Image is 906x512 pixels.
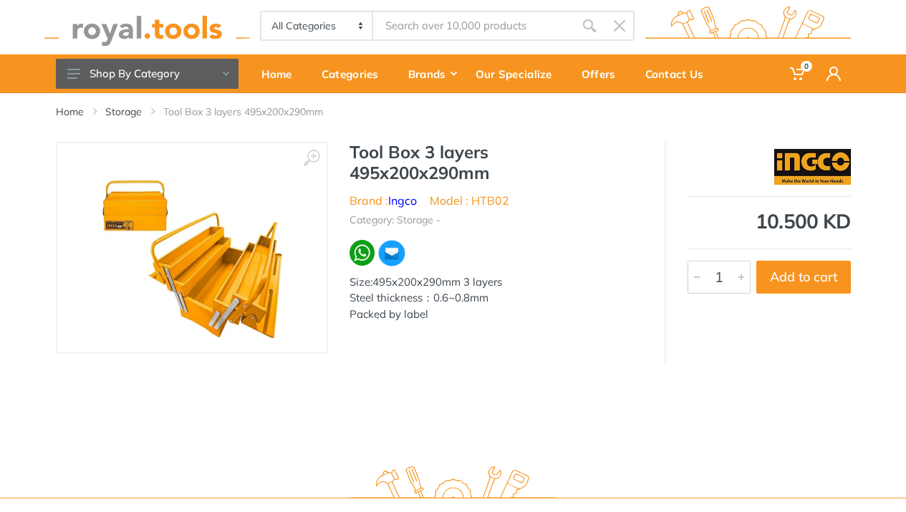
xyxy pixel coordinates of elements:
a: Offers [572,54,635,93]
div: 10.500 KD [688,211,851,231]
li: Brand : [350,192,417,209]
div: Contact Us [635,59,723,89]
img: Royal Tools - Tool Box 3 layers 495x200x290mm [102,158,282,338]
div: Home [251,59,312,89]
img: ma.webp [377,239,405,267]
img: royal.tools Logo [350,466,556,506]
a: Contact Us [635,54,723,93]
a: Home [56,105,84,119]
a: Our Specialize [466,54,572,93]
div: Brands [398,59,466,89]
button: Shop By Category [56,59,238,89]
button: Add to cart [756,261,851,294]
a: Storage [105,105,142,119]
a: Ingco [388,193,417,208]
img: royal.tools Logo [44,6,250,46]
img: Ingco [774,149,851,185]
a: Home [251,54,312,93]
a: Categories [312,54,398,93]
img: wa.webp [350,240,375,266]
img: royal.tools Logo [645,6,851,46]
div: Size:495x200x290mm 3 layers Steel thickness：0.6~0.8mm Packed by label [350,274,643,339]
li: Model : HTB02 [430,192,509,209]
input: Site search [373,11,574,41]
div: Categories [312,59,398,89]
li: Tool Box 3 layers 495x200x290mm [163,105,344,119]
a: 0 [780,54,816,93]
div: Offers [572,59,635,89]
select: Category [261,12,374,39]
span: 0 [801,61,812,72]
h1: Tool Box 3 layers 495x200x290mm [350,142,643,183]
div: Our Specialize [466,59,572,89]
nav: breadcrumb [56,105,851,119]
li: Category: Storage - [350,213,440,228]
